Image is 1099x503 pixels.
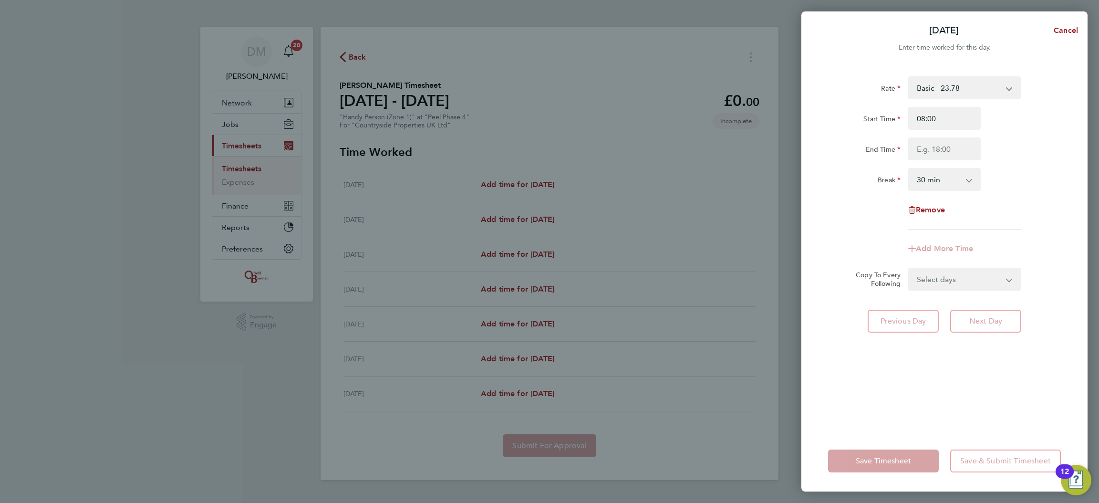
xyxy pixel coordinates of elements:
[1038,21,1088,40] button: Cancel
[916,205,945,214] span: Remove
[881,84,901,95] label: Rate
[848,271,901,288] label: Copy To Every Following
[1051,26,1078,35] span: Cancel
[908,107,981,130] input: E.g. 08:00
[1061,465,1091,495] button: Open Resource Center, 12 new notifications
[929,24,959,37] p: [DATE]
[908,137,981,160] input: E.g. 18:00
[801,42,1088,53] div: Enter time worked for this day.
[1060,472,1069,484] div: 12
[866,145,901,157] label: End Time
[878,176,901,187] label: Break
[863,115,901,126] label: Start Time
[908,206,945,214] button: Remove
